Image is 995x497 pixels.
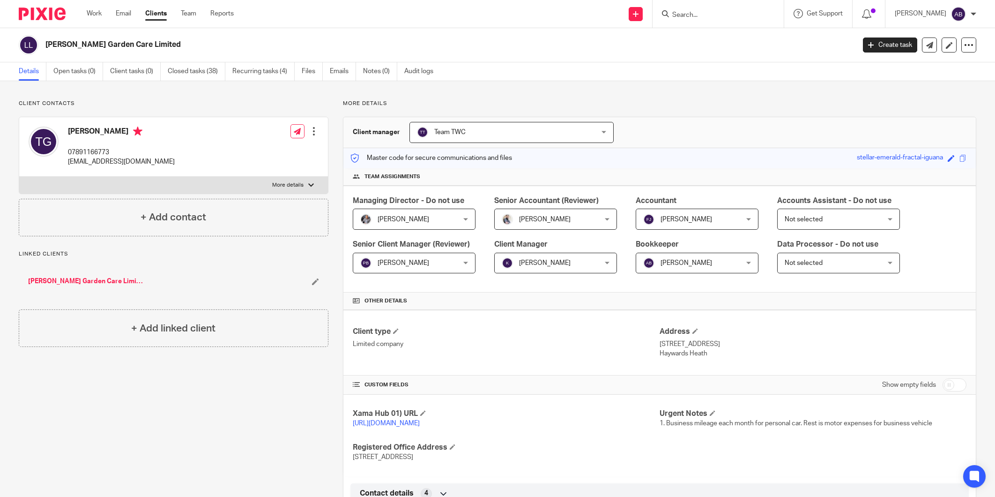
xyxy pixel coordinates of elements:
[502,257,513,269] img: svg%3E
[353,409,660,419] h4: Xama Hub 01) URL
[68,148,175,157] p: 07891166773
[882,380,936,390] label: Show empty fields
[863,38,917,53] a: Create task
[895,9,946,18] p: [PERSON_NAME]
[68,157,175,166] p: [EMAIL_ADDRESS][DOMAIN_NAME]
[636,241,679,248] span: Bookkeeper
[360,214,371,225] img: -%20%20-%20studio@ingrained.co.uk%20for%20%20-20220223%20at%20101413%20-%201W1A2026.jpg
[87,9,102,18] a: Work
[168,62,225,81] a: Closed tasks (38)
[519,216,571,223] span: [PERSON_NAME]
[131,321,215,336] h4: + Add linked client
[353,197,464,204] span: Managing Director - Do not use
[232,62,295,81] a: Recurring tasks (4)
[29,127,59,157] img: svg%3E
[133,127,142,136] i: Primary
[19,8,66,20] img: Pixie
[19,250,328,258] p: Linked clients
[141,210,206,225] h4: + Add contact
[353,420,420,427] a: [URL][DOMAIN_NAME]
[434,129,466,136] span: Team TWC
[353,128,400,137] h3: Client manager
[519,260,571,266] span: [PERSON_NAME]
[660,339,966,349] p: [STREET_ADDRESS]
[494,241,548,248] span: Client Manager
[116,9,131,18] a: Email
[28,277,144,286] a: [PERSON_NAME] Garden Care Limited
[353,381,660,389] h4: CUSTOM FIELDS
[643,214,654,225] img: svg%3E
[360,257,371,269] img: svg%3E
[857,153,943,164] div: stellar-emerald-fractal-iguana
[636,197,676,204] span: Accountant
[951,7,966,22] img: svg%3E
[660,327,966,337] h4: Address
[502,214,513,225] img: Pixie%2002.jpg
[353,339,660,349] p: Limited company
[19,35,38,55] img: svg%3E
[350,153,512,163] p: Master code for secure communications and files
[110,62,161,81] a: Client tasks (0)
[643,257,654,269] img: svg%3E
[378,216,429,223] span: [PERSON_NAME]
[19,62,46,81] a: Details
[343,100,976,107] p: More details
[807,10,843,17] span: Get Support
[353,454,413,460] span: [STREET_ADDRESS]
[53,62,103,81] a: Open tasks (0)
[660,409,966,419] h4: Urgent Notes
[364,173,420,181] span: Team assignments
[210,9,234,18] a: Reports
[417,127,428,138] img: svg%3E
[671,11,756,20] input: Search
[404,62,440,81] a: Audit logs
[785,216,823,223] span: Not selected
[68,127,175,138] h4: [PERSON_NAME]
[145,9,167,18] a: Clients
[363,62,397,81] a: Notes (0)
[661,216,712,223] span: [PERSON_NAME]
[777,197,891,204] span: Accounts Assistant - Do not use
[378,260,429,266] span: [PERSON_NAME]
[353,241,470,248] span: Senior Client Manager (Reviewer)
[353,443,660,452] h4: Registered Office Address
[364,297,407,305] span: Other details
[785,260,823,266] span: Not selected
[19,100,328,107] p: Client contacts
[330,62,356,81] a: Emails
[661,260,712,266] span: [PERSON_NAME]
[660,420,932,427] span: 1. Business mileage each month for personal car. Rest is motor expenses for business vehicle
[353,327,660,337] h4: Client type
[777,241,878,248] span: Data Processor - Do not use
[494,197,599,204] span: Senior Accountant (Reviewer)
[181,9,196,18] a: Team
[45,40,688,50] h2: [PERSON_NAME] Garden Care Limited
[302,62,323,81] a: Files
[272,181,304,189] p: More details
[660,349,966,358] p: Haywards Heath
